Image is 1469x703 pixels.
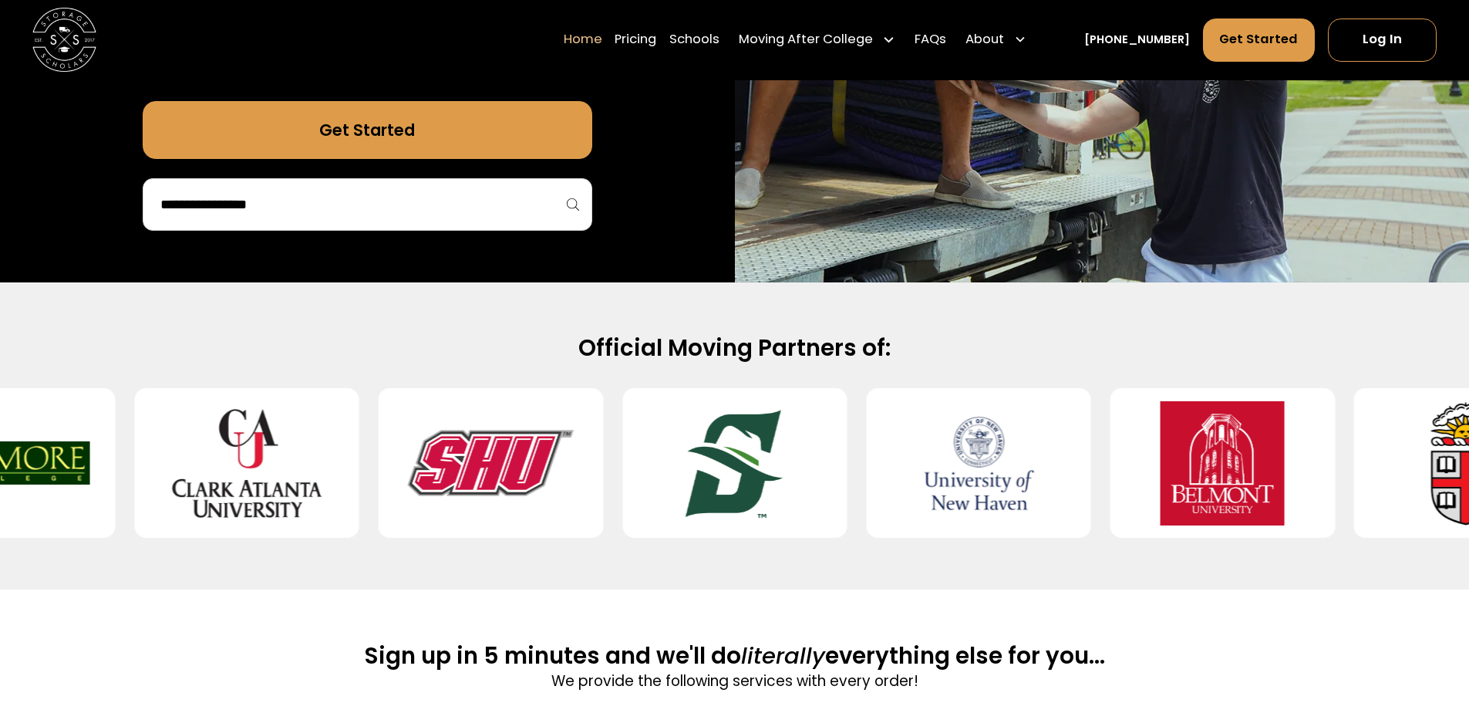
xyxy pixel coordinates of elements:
[160,401,334,526] img: Clark Atlanta University
[649,401,822,526] img: Stetson University
[892,401,1066,526] img: University of New Haven
[32,8,96,72] img: Storage Scholars main logo
[1203,19,1316,62] a: Get Started
[1084,32,1190,49] a: [PHONE_NUMBER]
[739,31,873,50] div: Moving After College
[965,31,1004,50] div: About
[741,640,825,671] span: literally
[365,671,1105,692] p: We provide the following services with every order!
[564,18,602,63] a: Home
[733,18,902,63] div: Moving After College
[615,18,656,63] a: Pricing
[365,641,1105,671] h2: Sign up in 5 minutes and we'll do everything else for you...
[143,101,592,159] a: Get Started
[915,18,946,63] a: FAQs
[669,18,719,63] a: Schools
[404,401,578,526] img: Sacred Heart University
[959,18,1033,63] div: About
[1328,19,1437,62] a: Log In
[1136,401,1309,526] img: Belmont University
[221,333,1248,363] h2: Official Moving Partners of:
